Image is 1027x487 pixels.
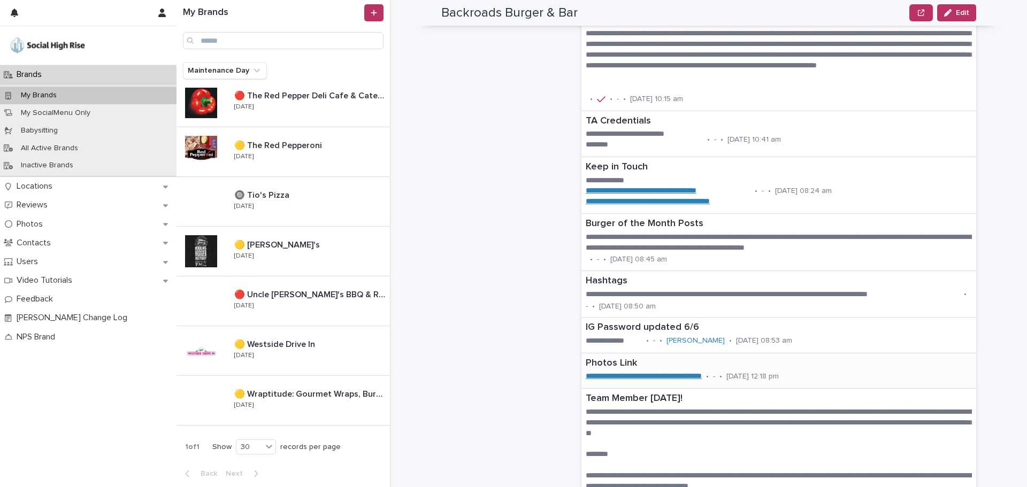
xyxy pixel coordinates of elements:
[586,393,972,405] p: Team Member [DATE]!
[610,255,667,264] p: [DATE] 08:45 am
[234,401,254,409] p: [DATE]
[586,322,906,334] p: IG Password updated 6/6
[234,337,317,350] p: 🟡 Westside Drive In
[755,187,757,196] p: •
[610,95,612,104] p: •
[221,469,267,478] button: Next
[12,294,62,304] p: Feedback
[599,302,656,311] p: [DATE] 08:50 am
[590,255,593,264] p: •
[727,135,781,144] p: [DATE] 10:41 am
[706,372,709,381] p: •
[586,218,972,230] p: Burger of the Month Posts
[592,302,595,311] p: •
[12,200,56,210] p: Reviews
[12,257,47,267] p: Users
[9,35,87,56] img: o5DnuTxEQV6sW9jFYBBf
[623,95,626,104] p: •
[234,153,254,160] p: [DATE]
[234,288,388,300] p: 🔴 Uncle [PERSON_NAME]'s BBQ & Ribhouse
[586,275,972,287] p: Hashtags
[177,78,390,127] a: 🔴 The Red Pepper Deli Cafe & Catering🔴 The Red Pepper Deli Cafe & Catering [DATE]
[581,318,976,353] a: IG Password updated 6/6**** **** ****•-•[PERSON_NAME] •[DATE] 08:53 am
[714,135,716,144] p: -
[597,255,599,264] p: -
[653,336,655,345] p: -
[194,470,217,477] span: Back
[768,187,771,196] p: •
[586,358,830,369] p: Photos Link
[586,115,846,127] p: TA Credentials
[12,219,51,229] p: Photos
[713,372,715,381] p: -
[226,470,249,477] span: Next
[183,62,267,79] button: Maintenance Day
[762,187,764,196] p: -
[183,32,384,49] input: Search
[617,95,619,104] p: -
[707,135,710,144] p: •
[12,275,81,285] p: Video Tutorials
[12,144,87,153] p: All Active Brands
[586,302,588,311] p: -
[234,103,254,111] p: [DATE]
[666,336,725,345] a: [PERSON_NAME]
[177,177,390,227] a: 🔘 Tio's Pizza🔘 Tio's Pizza [DATE]
[234,252,254,260] p: [DATE]
[177,376,390,426] a: 🟡 Wraptitude: Gourmet Wraps, Burgers & Beers🟡 Wraptitude: Gourmet Wraps, Burgers & Beers [DATE]
[441,5,578,21] h2: Backroads Burger & Bar
[177,227,390,276] a: 🟡 [PERSON_NAME]'s🟡 [PERSON_NAME]'s [DATE]
[12,109,99,118] p: My SocialMenu Only
[234,89,388,101] p: 🔴 The Red Pepper Deli Cafe & Catering
[234,352,254,359] p: [DATE]
[12,238,59,248] p: Contacts
[183,7,362,19] h1: My Brands
[177,276,390,326] a: 🔴 Uncle [PERSON_NAME]'s BBQ & Ribhouse🔴 Uncle [PERSON_NAME]'s BBQ & Ribhouse [DATE]
[236,442,262,453] div: 30
[12,313,136,323] p: [PERSON_NAME] Change Log
[660,336,662,345] p: •
[775,187,832,196] p: [DATE] 08:24 am
[177,434,208,460] p: 1 of 1
[12,69,50,80] p: Brands
[177,127,390,177] a: 🟡 The Red Pepperoni🟡 The Red Pepperoni [DATE]
[964,290,967,299] p: •
[586,161,894,173] p: Keep in Touch
[280,443,341,452] p: records per page
[234,138,324,151] p: 🟡 The Red Pepperoni
[603,255,606,264] p: •
[736,336,792,345] p: [DATE] 08:53 am
[726,372,779,381] p: [DATE] 12:18 pm
[177,469,221,478] button: Back
[212,443,232,452] p: Show
[956,9,969,17] span: Edit
[721,135,723,144] p: •
[590,95,593,104] p: •
[234,387,388,399] p: 🟡 Wraptitude: Gourmet Wraps, Burgers & Beers
[630,95,683,104] p: [DATE] 10:15 am
[12,332,64,342] p: NPS Brand
[177,326,390,376] a: 🟡 Westside Drive In🟡 Westside Drive In [DATE]
[234,188,292,200] p: 🔘 Tio's Pizza
[234,203,254,210] p: [DATE]
[937,4,976,21] button: Edit
[646,336,649,345] p: •
[12,126,66,135] p: Babysitting
[719,372,722,381] p: •
[12,181,61,191] p: Locations
[12,91,65,100] p: My Brands
[234,238,322,250] p: 🟡 [PERSON_NAME]'s
[234,302,254,310] p: [DATE]
[12,161,82,170] p: Inactive Brands
[729,336,732,345] p: •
